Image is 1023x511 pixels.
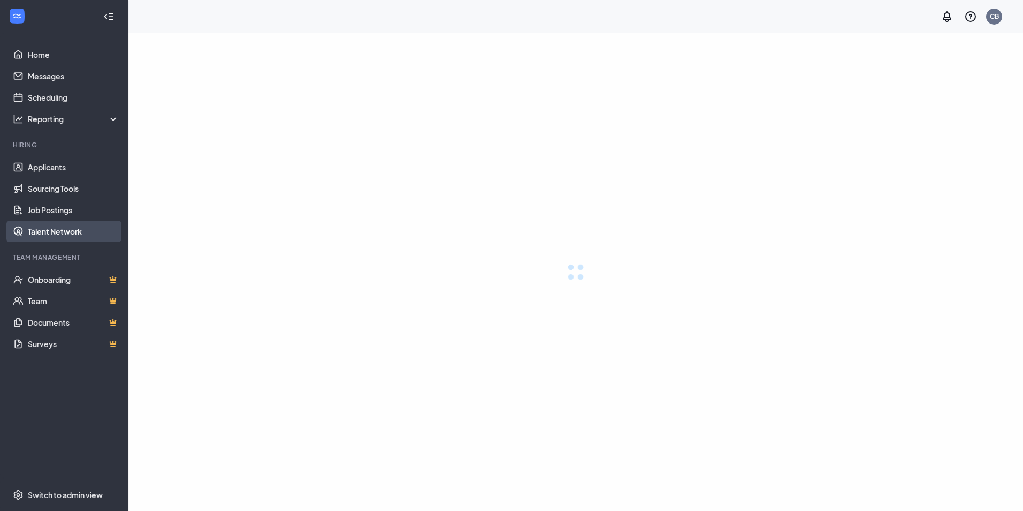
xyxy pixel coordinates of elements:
[28,269,119,290] a: OnboardingCrown
[964,10,977,23] svg: QuestionInfo
[28,156,119,178] a: Applicants
[28,44,119,65] a: Home
[28,178,119,199] a: Sourcing Tools
[12,11,22,21] svg: WorkstreamLogo
[28,199,119,221] a: Job Postings
[28,87,119,108] a: Scheduling
[28,114,120,124] div: Reporting
[28,490,103,500] div: Switch to admin view
[941,10,953,23] svg: Notifications
[28,221,119,242] a: Talent Network
[28,290,119,312] a: TeamCrown
[13,140,117,149] div: Hiring
[28,312,119,333] a: DocumentsCrown
[103,11,114,22] svg: Collapse
[28,333,119,355] a: SurveysCrown
[13,253,117,262] div: Team Management
[13,114,24,124] svg: Analysis
[13,490,24,500] svg: Settings
[990,12,999,21] div: CB
[28,65,119,87] a: Messages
